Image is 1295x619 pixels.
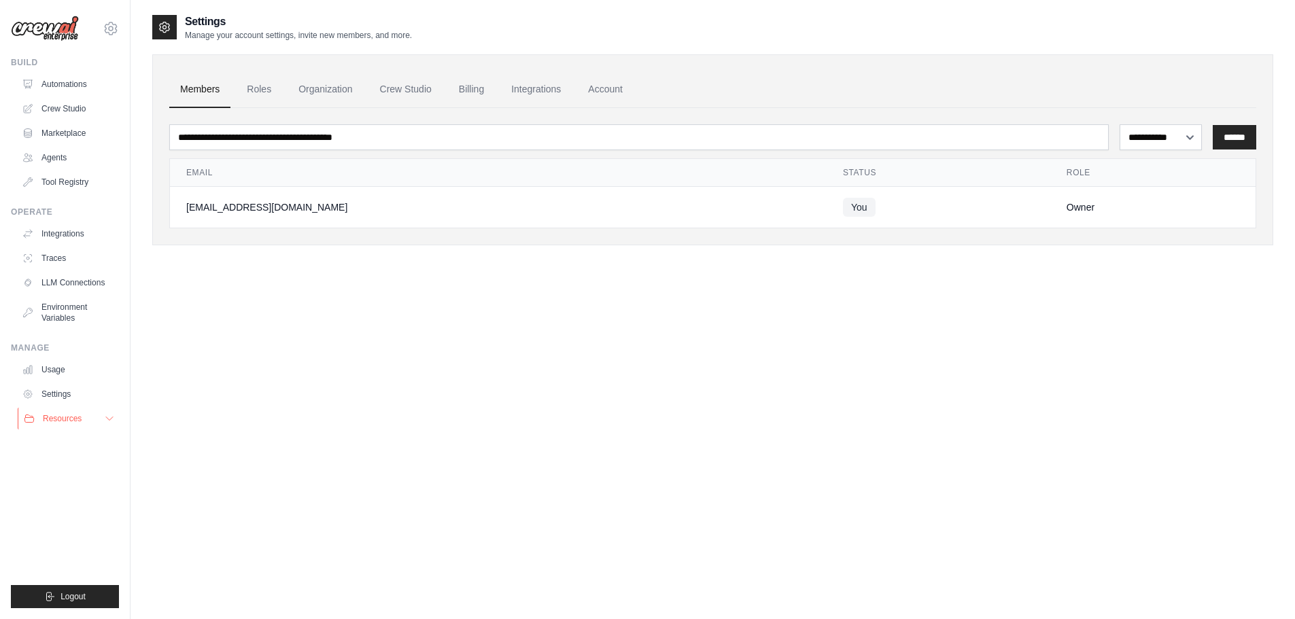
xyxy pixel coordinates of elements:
th: Role [1050,159,1256,187]
a: Settings [16,383,119,405]
a: Account [577,71,634,108]
div: Owner [1067,200,1239,214]
a: Integrations [500,71,572,108]
a: Members [169,71,230,108]
a: Integrations [16,223,119,245]
a: Crew Studio [369,71,443,108]
a: Billing [448,71,495,108]
div: Build [11,57,119,68]
a: Marketplace [16,122,119,144]
a: Tool Registry [16,171,119,193]
p: Manage your account settings, invite new members, and more. [185,30,412,41]
span: You [843,198,876,217]
a: Organization [288,71,363,108]
button: Logout [11,585,119,608]
a: Agents [16,147,119,169]
span: Resources [43,413,82,424]
a: Traces [16,247,119,269]
div: [EMAIL_ADDRESS][DOMAIN_NAME] [186,200,810,214]
th: Email [170,159,827,187]
a: LLM Connections [16,272,119,294]
a: Usage [16,359,119,381]
h2: Settings [185,14,412,30]
a: Automations [16,73,119,95]
th: Status [827,159,1050,187]
div: Manage [11,342,119,353]
div: Operate [11,207,119,217]
a: Crew Studio [16,98,119,120]
a: Roles [236,71,282,108]
button: Resources [18,408,120,429]
a: Environment Variables [16,296,119,329]
img: Logo [11,16,79,41]
span: Logout [61,591,86,602]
